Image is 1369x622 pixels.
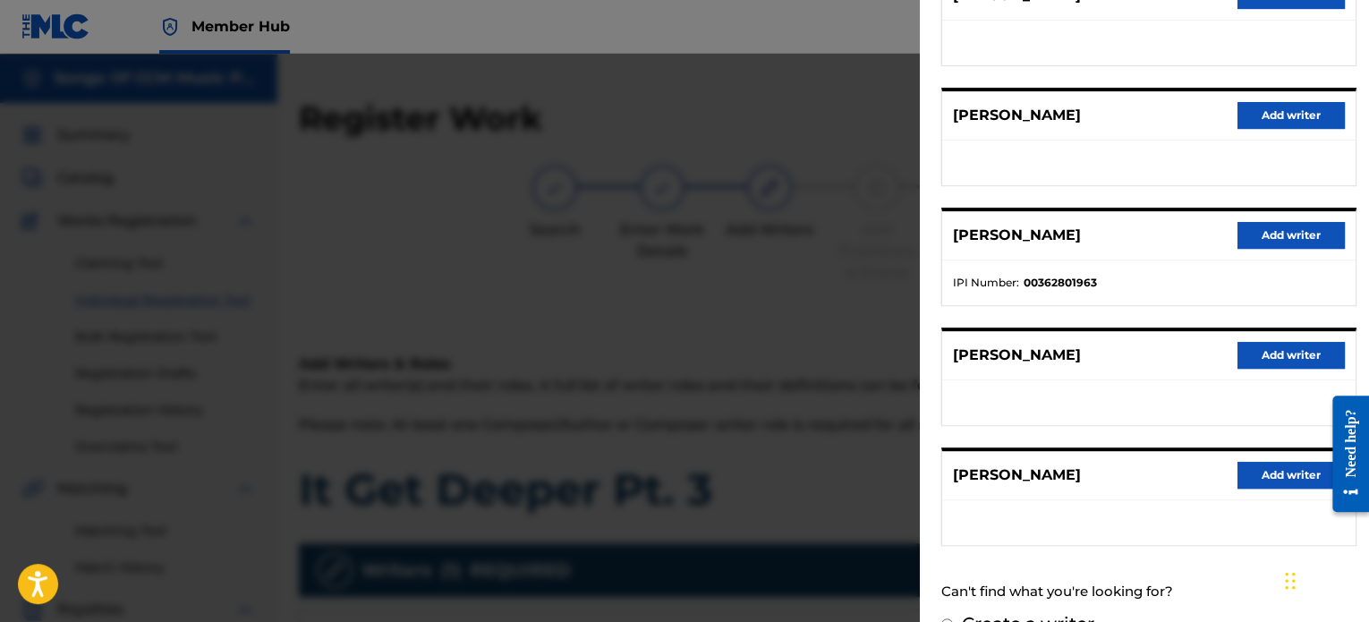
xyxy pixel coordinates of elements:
[1237,222,1345,249] button: Add writer
[1237,102,1345,129] button: Add writer
[191,16,290,37] span: Member Hub
[1237,462,1345,489] button: Add writer
[953,105,1081,126] p: [PERSON_NAME]
[941,573,1356,611] div: Can't find what you're looking for?
[1237,342,1345,369] button: Add writer
[953,464,1081,486] p: [PERSON_NAME]
[1285,554,1296,608] div: Drag
[1024,275,1097,291] strong: 00362801963
[953,345,1081,366] p: [PERSON_NAME]
[159,16,181,38] img: Top Rightsholder
[953,275,1019,291] span: IPI Number :
[1280,536,1369,622] iframe: Chat Widget
[21,13,90,39] img: MLC Logo
[953,225,1081,246] p: [PERSON_NAME]
[1319,382,1369,526] iframe: Resource Center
